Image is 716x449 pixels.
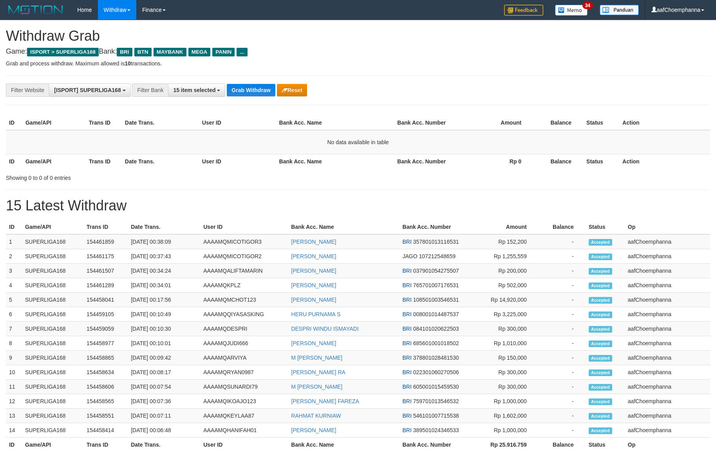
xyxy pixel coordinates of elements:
[212,48,235,56] span: PANIN
[468,423,539,438] td: Rp 1,000,000
[276,116,394,130] th: Bank Acc. Name
[6,60,710,67] p: Grab and process withdraw. Maximum allowed is transactions.
[6,220,22,234] th: ID
[22,116,86,130] th: Game/API
[154,48,186,56] span: MAYBANK
[468,365,539,380] td: Rp 300,000
[625,423,710,438] td: aafChoemphanna
[128,293,200,307] td: [DATE] 00:17:56
[6,365,22,380] td: 10
[403,253,418,259] span: JAGO
[83,234,128,249] td: 154461859
[200,351,288,365] td: AAAAMQARVIYA
[589,311,612,318] span: Accepted
[583,154,619,168] th: Status
[200,307,288,322] td: AAAAMQQIYASASKING
[589,282,612,289] span: Accepted
[403,369,412,375] span: BRI
[583,116,619,130] th: Status
[403,239,412,245] span: BRI
[291,369,345,375] a: [PERSON_NAME] RA
[589,369,612,376] span: Accepted
[200,293,288,307] td: AAAAMQMCHOT123
[413,311,459,317] span: Copy 008001014487537 to clipboard
[134,48,152,56] span: BTN
[128,351,200,365] td: [DATE] 00:09:42
[54,87,121,93] span: [ISPORT] SUPERLIGA168
[6,154,22,168] th: ID
[625,234,710,249] td: aafChoemphanna
[468,336,539,351] td: Rp 1,010,000
[6,394,22,409] td: 12
[400,220,468,234] th: Bank Acc. Number
[200,249,288,264] td: AAAAMQMICOTIGOR2
[22,394,83,409] td: SUPERLIGA168
[200,423,288,438] td: AAAAMQHANIFAH01
[128,394,200,409] td: [DATE] 00:07:36
[173,87,215,93] span: 15 item selected
[200,234,288,249] td: AAAAMQMICOTIGOR3
[22,249,83,264] td: SUPERLIGA168
[83,423,128,438] td: 154458414
[539,423,586,438] td: -
[419,253,456,259] span: Copy 107212548659 to clipboard
[589,340,612,347] span: Accepted
[22,234,83,249] td: SUPERLIGA168
[539,365,586,380] td: -
[413,355,459,361] span: Copy 378801028481530 to clipboard
[586,220,625,234] th: Status
[291,268,336,274] a: [PERSON_NAME]
[589,413,612,420] span: Accepted
[539,293,586,307] td: -
[539,264,586,278] td: -
[539,380,586,394] td: -
[539,394,586,409] td: -
[403,398,412,404] span: BRI
[539,322,586,336] td: -
[6,264,22,278] td: 3
[539,307,586,322] td: -
[199,154,276,168] th: User ID
[403,427,412,433] span: BRI
[6,409,22,423] td: 13
[200,409,288,423] td: AAAAMQKEYLAA87
[200,336,288,351] td: AAAAMQJUDI666
[122,154,199,168] th: Date Trans.
[403,326,412,332] span: BRI
[227,84,275,96] button: Grab Withdraw
[625,365,710,380] td: aafChoemphanna
[625,351,710,365] td: aafChoemphanna
[168,83,225,97] button: 15 item selected
[83,336,128,351] td: 154458977
[22,336,83,351] td: SUPERLIGA168
[403,340,412,346] span: BRI
[468,249,539,264] td: Rp 1,255,559
[6,234,22,249] td: 1
[619,116,710,130] th: Action
[200,322,288,336] td: AAAAMQDESPRI
[539,249,586,264] td: -
[6,171,293,182] div: Showing 0 to 0 of 0 entries
[128,307,200,322] td: [DATE] 00:10:49
[413,340,459,346] span: Copy 685601001018502 to clipboard
[83,278,128,293] td: 154461289
[291,355,342,361] a: M [PERSON_NAME]
[468,380,539,394] td: Rp 300,000
[22,380,83,394] td: SUPERLIGA168
[6,28,710,44] h1: Withdraw Grab
[394,116,457,130] th: Bank Acc. Number
[6,130,710,154] td: No data available in table
[83,380,128,394] td: 154458606
[83,394,128,409] td: 154458565
[582,2,593,9] span: 34
[6,249,22,264] td: 2
[555,5,588,16] img: Button%20Memo.svg
[83,409,128,423] td: 154458551
[49,83,130,97] button: [ISPORT] SUPERLIGA168
[589,253,612,260] span: Accepted
[403,311,412,317] span: BRI
[83,365,128,380] td: 154458634
[200,380,288,394] td: AAAAMQSUNARDI79
[288,220,399,234] th: Bank Acc. Name
[625,336,710,351] td: aafChoemphanna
